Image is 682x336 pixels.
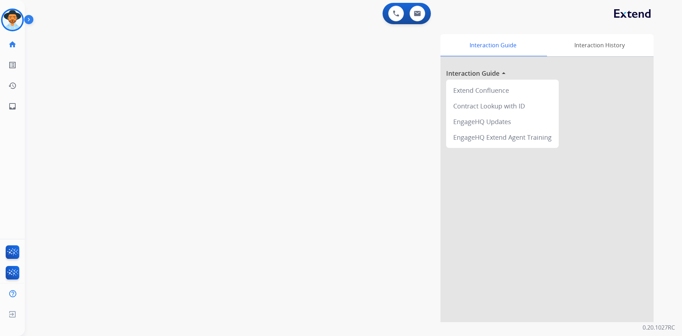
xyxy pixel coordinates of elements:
mat-icon: home [8,40,17,49]
mat-icon: history [8,81,17,90]
div: Contract Lookup with ID [449,98,556,114]
div: Interaction Guide [440,34,545,56]
div: Interaction History [545,34,654,56]
mat-icon: list_alt [8,61,17,69]
mat-icon: inbox [8,102,17,111]
p: 0.20.1027RC [643,323,675,332]
img: avatar [2,10,22,30]
div: EngageHQ Extend Agent Training [449,129,556,145]
div: EngageHQ Updates [449,114,556,129]
div: Extend Confluence [449,82,556,98]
